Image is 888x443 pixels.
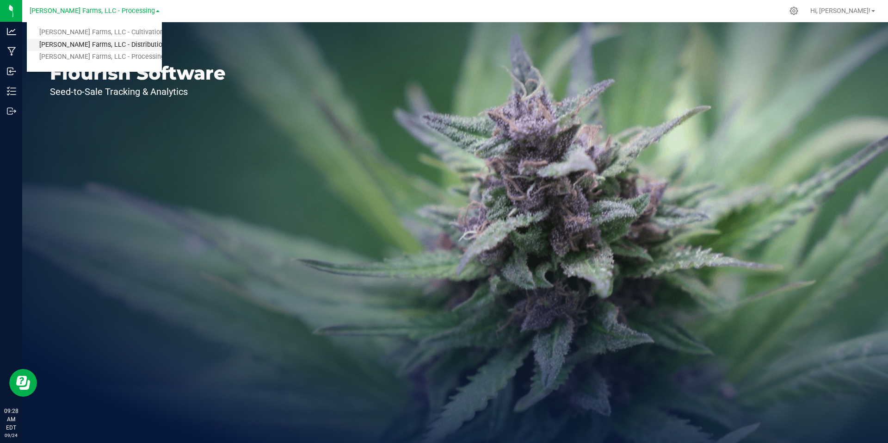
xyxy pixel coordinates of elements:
span: [PERSON_NAME] Farms, LLC - Processing [30,7,155,15]
p: 09:28 AM EDT [4,407,18,432]
span: Hi, [PERSON_NAME]! [810,7,870,14]
p: Seed-to-Sale Tracking & Analytics [50,87,226,96]
div: Manage settings [788,6,800,15]
inline-svg: Analytics [7,27,16,36]
a: [PERSON_NAME] Farms, LLC - Processing [27,51,162,63]
a: [PERSON_NAME] Farms, LLC - Cultivation [27,26,162,39]
inline-svg: Inbound [7,67,16,76]
a: [PERSON_NAME] Farms, LLC - Distribution [27,39,162,51]
iframe: Resource center [9,369,37,397]
inline-svg: Manufacturing [7,47,16,56]
inline-svg: Inventory [7,87,16,96]
p: 09/24 [4,432,18,439]
inline-svg: Outbound [7,106,16,116]
p: Flourish Software [50,64,226,82]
